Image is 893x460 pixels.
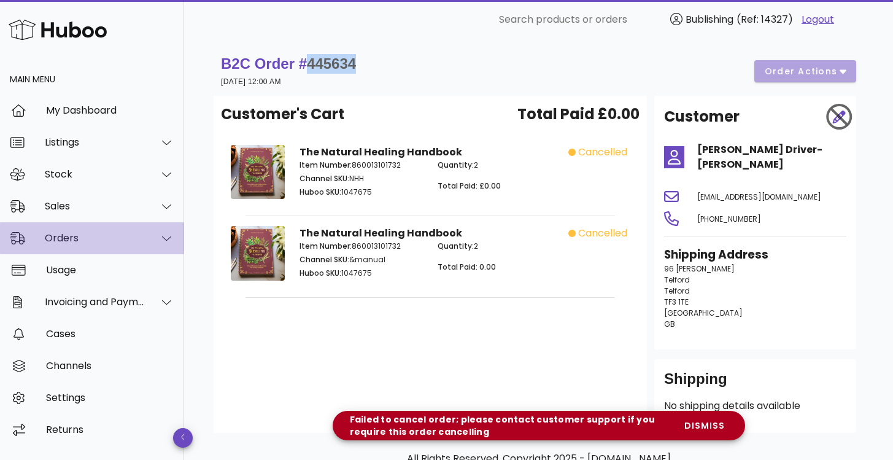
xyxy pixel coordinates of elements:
[45,136,145,148] div: Listings
[231,145,285,199] img: Product Image
[300,160,423,171] p: 860013101732
[221,55,356,72] strong: B2C Order #
[438,241,474,251] span: Quantity:
[221,77,281,86] small: [DATE] 12:00 AM
[300,145,462,159] strong: The Natural Healing Handbook
[664,286,690,296] span: Telford
[664,106,740,128] h2: Customer
[664,263,735,274] span: 96 [PERSON_NAME]
[46,264,174,276] div: Usage
[664,369,846,399] div: Shipping
[578,145,627,160] span: cancelled
[46,104,174,116] div: My Dashboard
[300,160,352,170] span: Item Number:
[300,226,462,240] strong: The Natural Healing Handbook
[9,17,107,43] img: Huboo Logo
[45,168,145,180] div: Stock
[664,319,675,329] span: GB
[697,214,761,224] span: [PHONE_NUMBER]
[578,226,627,241] span: cancelled
[697,142,847,172] h4: [PERSON_NAME] Driver-[PERSON_NAME]
[45,200,145,212] div: Sales
[736,12,793,26] span: (Ref: 14327)
[686,12,733,26] span: Bublishing
[664,246,846,263] h3: Shipping Address
[438,262,496,272] span: Total Paid: 0.00
[300,173,423,184] p: NHH
[300,241,352,251] span: Item Number:
[802,12,834,27] a: Logout
[46,392,174,403] div: Settings
[45,232,145,244] div: Orders
[664,275,690,285] span: Telford
[300,187,341,197] span: Huboo SKU:
[307,55,356,72] span: 445634
[673,413,735,438] button: dismiss
[300,254,423,265] p: &manual
[300,241,423,252] p: 860013101732
[46,424,174,435] div: Returns
[300,268,423,279] p: 1047675
[664,297,689,307] span: TF3 1TE
[438,160,561,171] p: 2
[664,308,743,318] span: [GEOGRAPHIC_DATA]
[517,103,640,125] span: Total Paid £0.00
[300,268,341,278] span: Huboo SKU:
[683,419,725,432] span: dismiss
[46,328,174,340] div: Cases
[231,226,285,280] img: Product Image
[438,241,561,252] p: 2
[46,360,174,372] div: Channels
[300,254,349,265] span: Channel SKU:
[664,399,846,413] p: No shipping details available
[300,173,349,184] span: Channel SKU:
[221,103,344,125] span: Customer's Cart
[342,413,674,438] div: Failed to cancel order; please contact customer support if you require this order cancelling
[438,160,474,170] span: Quantity:
[438,181,501,191] span: Total Paid: £0.00
[697,192,821,202] span: [EMAIL_ADDRESS][DOMAIN_NAME]
[300,187,423,198] p: 1047675
[45,296,145,308] div: Invoicing and Payments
